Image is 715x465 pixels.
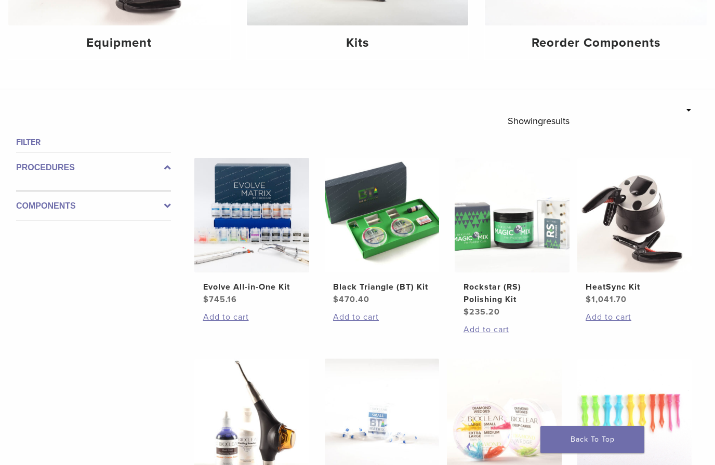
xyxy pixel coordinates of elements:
img: Black Triangle (BT) Kit [325,158,440,272]
p: Showing results [508,110,570,132]
a: Evolve All-in-One KitEvolve All-in-One Kit $745.16 [194,158,309,306]
label: Procedures [16,161,171,174]
a: HeatSync KitHeatSync Kit $1,041.70 [577,158,692,306]
bdi: 745.16 [203,294,237,305]
a: Rockstar (RS) Polishing KitRockstar (RS) Polishing Kit $235.20 [455,158,570,318]
label: Components [16,200,171,212]
a: Add to cart: “Evolve All-in-One Kit” [203,311,300,323]
a: Back To Top [540,426,644,453]
a: Add to cart: “Rockstar (RS) Polishing Kit” [464,323,561,336]
img: HeatSync Kit [577,158,692,272]
a: Add to cart: “Black Triangle (BT) Kit” [333,311,430,323]
a: Black Triangle (BT) KitBlack Triangle (BT) Kit $470.40 [325,158,440,306]
span: $ [203,294,209,305]
span: $ [586,294,591,305]
img: Evolve All-in-One Kit [194,158,309,272]
bdi: 1,041.70 [586,294,627,305]
a: Add to cart: “HeatSync Kit” [586,311,683,323]
span: $ [333,294,339,305]
h4: Filter [16,136,171,148]
h4: Kits [255,34,460,52]
h2: Black Triangle (BT) Kit [333,281,430,293]
h2: HeatSync Kit [586,281,683,293]
bdi: 470.40 [333,294,369,305]
h4: Reorder Components [493,34,698,52]
bdi: 235.20 [464,307,500,317]
span: $ [464,307,469,317]
img: Rockstar (RS) Polishing Kit [455,158,570,272]
h2: Rockstar (RS) Polishing Kit [464,281,561,306]
h4: Equipment [17,34,222,52]
h2: Evolve All-in-One Kit [203,281,300,293]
